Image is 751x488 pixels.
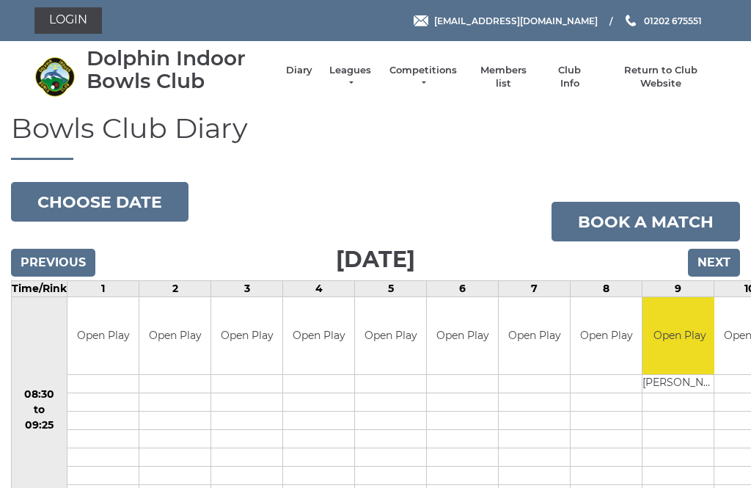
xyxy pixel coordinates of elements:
td: Time/Rink [12,281,67,297]
button: Choose date [11,182,188,222]
td: 1 [67,281,139,297]
div: Dolphin Indoor Bowls Club [87,47,271,92]
a: Email [EMAIL_ADDRESS][DOMAIN_NAME] [414,14,598,28]
td: 6 [427,281,499,297]
a: Book a match [552,202,740,241]
td: [PERSON_NAME] [642,374,717,393]
a: Phone us 01202 675551 [623,14,702,28]
td: 4 [283,281,355,297]
td: 3 [211,281,283,297]
span: [EMAIL_ADDRESS][DOMAIN_NAME] [434,15,598,26]
a: Diary [286,64,312,77]
a: Leagues [327,64,373,90]
td: Open Play [355,297,426,374]
img: Email [414,15,428,26]
td: 8 [571,281,642,297]
td: Open Play [139,297,210,374]
td: Open Play [642,297,717,374]
h1: Bowls Club Diary [11,113,740,161]
td: Open Play [571,297,642,374]
td: Open Play [427,297,498,374]
input: Next [688,249,740,277]
a: Competitions [388,64,458,90]
td: 9 [642,281,714,297]
a: Login [34,7,102,34]
img: Dolphin Indoor Bowls Club [34,57,75,97]
img: Phone us [626,15,636,26]
a: Members list [472,64,533,90]
td: 7 [499,281,571,297]
td: 2 [139,281,211,297]
td: Open Play [499,297,570,374]
td: Open Play [211,297,282,374]
a: Club Info [549,64,591,90]
td: Open Play [67,297,139,374]
span: 01202 675551 [644,15,702,26]
a: Return to Club Website [606,64,717,90]
td: 5 [355,281,427,297]
input: Previous [11,249,95,277]
td: Open Play [283,297,354,374]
